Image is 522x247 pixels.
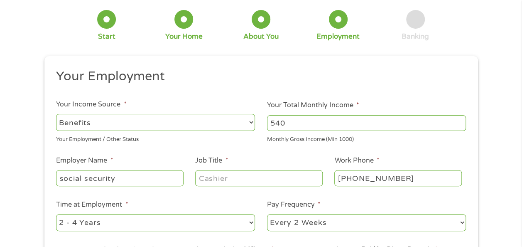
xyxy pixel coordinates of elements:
[402,32,429,41] div: Banking
[56,170,183,186] input: Walmart
[267,115,466,131] input: 1800
[316,32,360,41] div: Employment
[56,133,255,144] div: Your Employment / Other Status
[267,133,466,144] div: Monthly Gross Income (Min 1000)
[56,100,126,109] label: Your Income Source
[334,156,379,165] label: Work Phone
[98,32,115,41] div: Start
[56,200,128,209] label: Time at Employment
[267,200,321,209] label: Pay Frequency
[334,170,461,186] input: (231) 754-4010
[195,170,322,186] input: Cashier
[165,32,203,41] div: Your Home
[195,156,228,165] label: Job Title
[267,101,359,110] label: Your Total Monthly Income
[243,32,279,41] div: About You
[56,156,113,165] label: Employer Name
[56,68,460,85] h2: Your Employment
